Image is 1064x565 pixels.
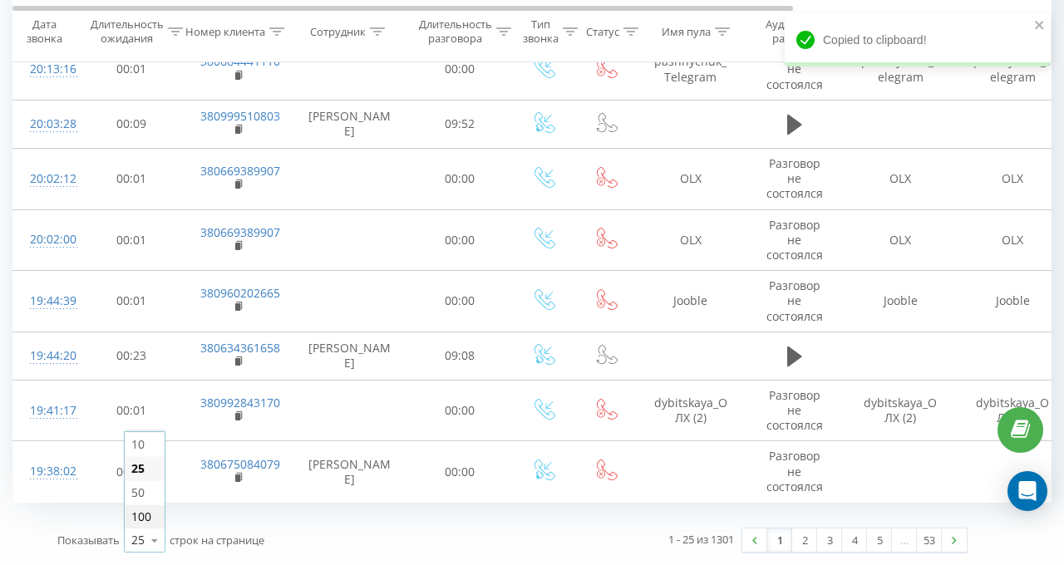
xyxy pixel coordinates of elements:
a: 380669389907 [200,163,280,179]
div: Тип звонка [523,17,559,46]
a: 2 [792,528,817,552]
a: 53 [917,528,942,552]
td: OLX [637,149,745,210]
span: 100 [131,508,151,524]
a: 380960202665 [200,285,280,301]
td: 00:23 [80,332,184,380]
td: 00:00 [408,441,512,503]
a: 3 [817,528,842,552]
div: Номер клиента [185,24,265,38]
div: Сотрудник [310,24,366,38]
div: … [892,528,917,552]
span: Показывать [57,533,120,548]
td: OLX [845,209,957,271]
div: Open Intercom Messenger [1007,471,1047,511]
td: 00:01 [80,39,184,101]
span: строк на странице [170,533,264,548]
td: [PERSON_NAME] [292,332,408,380]
div: 20:13:16 [30,53,63,86]
div: 1 - 25 из 1301 [668,531,734,548]
td: 00:00 [408,149,512,210]
td: Jooble [637,271,745,332]
span: Разговор не состоялся [766,155,823,201]
a: 380992843170 [200,395,280,410]
td: 00:01 [80,209,184,271]
td: 00:09 [80,100,184,148]
div: 20:02:00 [30,224,63,256]
div: 20:03:28 [30,108,63,140]
span: Разговор не состоялся [766,387,823,433]
div: 19:44:39 [30,285,63,317]
td: 00:00 [408,380,512,441]
a: 5 [867,528,892,552]
a: 380675084079 [200,456,280,472]
td: 09:52 [408,100,512,148]
button: close [1034,18,1046,34]
td: 00:01 [80,271,184,332]
div: Имя пула [662,24,711,38]
td: OLX [845,149,957,210]
div: Copied to clipboard! [785,13,1051,66]
td: 00:00 [408,271,512,332]
td: [PERSON_NAME] [292,100,408,148]
td: OLX [637,209,745,271]
span: Разговор не состоялся [766,46,823,91]
td: 00:00 [408,209,512,271]
td: 00:01 [80,380,184,441]
td: 00:29 [80,441,184,503]
div: 25 [131,532,145,548]
div: 19:41:17 [30,395,63,427]
td: 09:08 [408,332,512,380]
div: 19:44:20 [30,340,63,372]
span: 50 [131,484,145,500]
td: 00:01 [80,149,184,210]
span: 25 [131,460,145,476]
div: Длительность ожидания [91,17,164,46]
span: Разговор не состоялся [766,448,823,494]
td: dybitskaya_ОЛХ (2) [637,380,745,441]
td: pashnychuk_Telegram [637,39,745,101]
div: Аудиозапись разговора [759,17,840,46]
div: Дата звонка [13,17,75,46]
a: 380634361658 [200,340,280,356]
a: 380669389907 [200,224,280,240]
td: [PERSON_NAME] [292,441,408,503]
a: 380999510803 [200,108,280,124]
a: 1 [767,528,792,552]
td: dybitskaya_ОЛХ (2) [845,380,957,441]
span: 10 [131,436,145,452]
td: 00:00 [408,39,512,101]
div: 19:38:02 [30,455,63,488]
a: 4 [842,528,867,552]
td: Jooble [845,271,957,332]
div: Длительность разговора [419,17,492,46]
div: 20:02:12 [30,163,63,195]
div: Статус [586,24,619,38]
span: Разговор не состоялся [766,278,823,323]
span: Разговор не состоялся [766,217,823,263]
